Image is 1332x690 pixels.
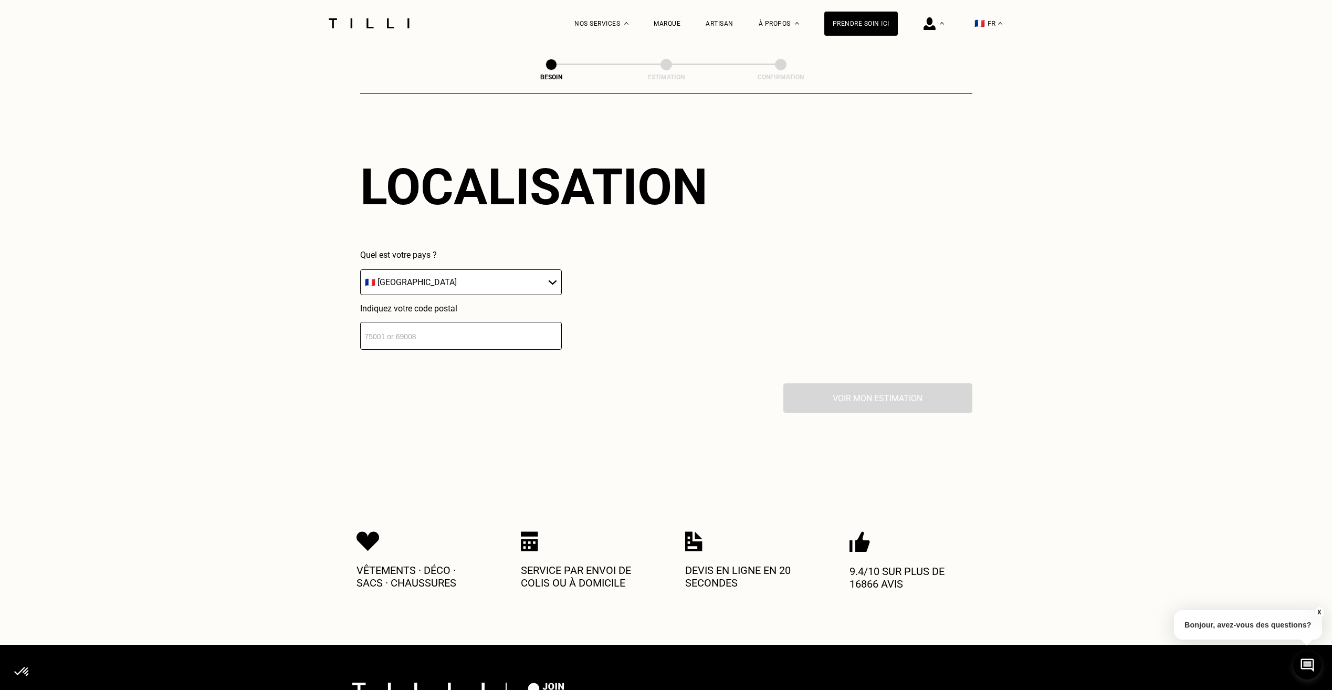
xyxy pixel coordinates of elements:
input: 75001 or 69008 [360,322,562,350]
p: Vêtements · Déco · Sacs · Chaussures [356,564,483,589]
img: Icon [356,531,380,551]
div: Besoin [499,74,604,81]
a: Prendre soin ici [824,12,898,36]
a: Marque [654,20,680,27]
img: icône connexion [924,17,936,30]
div: Localisation [360,158,708,216]
p: Quel est votre pays ? [360,250,562,260]
img: Icon [849,531,870,552]
a: Artisan [706,20,733,27]
p: Indiquez votre code postal [360,304,562,313]
img: Logo du service de couturière Tilli [325,18,413,28]
p: 9.4/10 sur plus de 16866 avis [849,565,976,590]
div: Confirmation [728,74,833,81]
img: Menu déroulant à propos [795,22,799,25]
button: X [1314,607,1324,618]
img: Icon [685,531,702,551]
img: Menu déroulant [624,22,628,25]
span: 🇫🇷 [974,18,985,28]
p: Bonjour, avez-vous des questions? [1174,610,1322,640]
div: Estimation [614,74,719,81]
img: Menu déroulant [940,22,944,25]
p: Service par envoi de colis ou à domicile [521,564,647,589]
img: Icon [521,531,538,551]
p: Devis en ligne en 20 secondes [685,564,811,589]
img: menu déroulant [998,22,1002,25]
